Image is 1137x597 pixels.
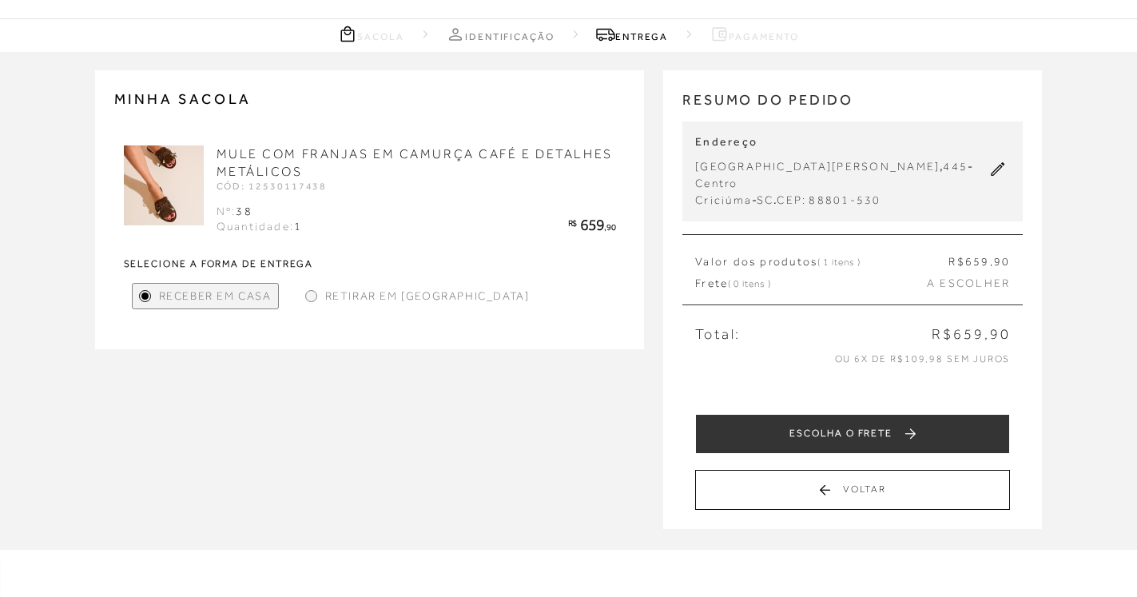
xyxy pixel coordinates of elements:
[777,193,806,206] span: CEP:
[294,220,302,233] span: 1
[338,24,404,44] a: Sacola
[682,90,1023,122] h2: RESUMO DO PEDIDO
[695,414,1010,454] button: ESCOLHA O FRETE
[124,259,616,269] strong: Selecione a forma de entrega
[695,160,940,173] span: [GEOGRAPHIC_DATA][PERSON_NAME]
[932,324,1010,344] span: R$659,90
[835,353,1011,364] span: ou 6x de R$109,98 sem juros
[217,147,613,179] a: MULE COM FRANJAS EM CAMURÇA CAFÉ E DETALHES METÁLICOS
[757,193,773,206] span: SC
[695,276,771,292] span: Frete
[695,177,737,189] span: Centro
[580,216,605,233] span: 659
[948,255,964,268] span: R$
[965,255,990,268] span: 659
[446,24,555,44] a: Identificação
[695,192,986,209] div: - .
[695,470,1010,510] button: Voltar
[236,205,252,217] span: 38
[568,218,577,228] span: R$
[114,90,626,109] h2: MINHA SACOLA
[695,324,741,344] span: Total:
[604,222,615,232] span: ,90
[217,204,303,220] div: Nº:
[710,24,798,44] a: Pagamento
[596,24,668,44] a: Entrega
[217,219,303,235] div: Quantidade:
[325,288,530,304] span: Retirar em [GEOGRAPHIC_DATA]
[990,255,1011,268] span: ,90
[159,288,272,304] span: Receber em Casa
[695,193,752,206] span: Criciúma
[124,145,204,225] img: MULE COM FRANJAS EM CAMURÇA CAFÉ E DETALHES METÁLICOS
[695,158,986,192] div: , -
[695,134,986,150] p: Endereço
[927,276,1010,292] span: A ESCOLHER
[695,254,861,270] span: Valor dos produtos
[809,193,881,206] span: 88801-530
[217,181,328,192] span: CÓD: 12530117438
[943,160,968,173] span: 445
[817,257,861,268] span: ( 1 itens )
[728,278,771,289] span: ( 0 itens )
